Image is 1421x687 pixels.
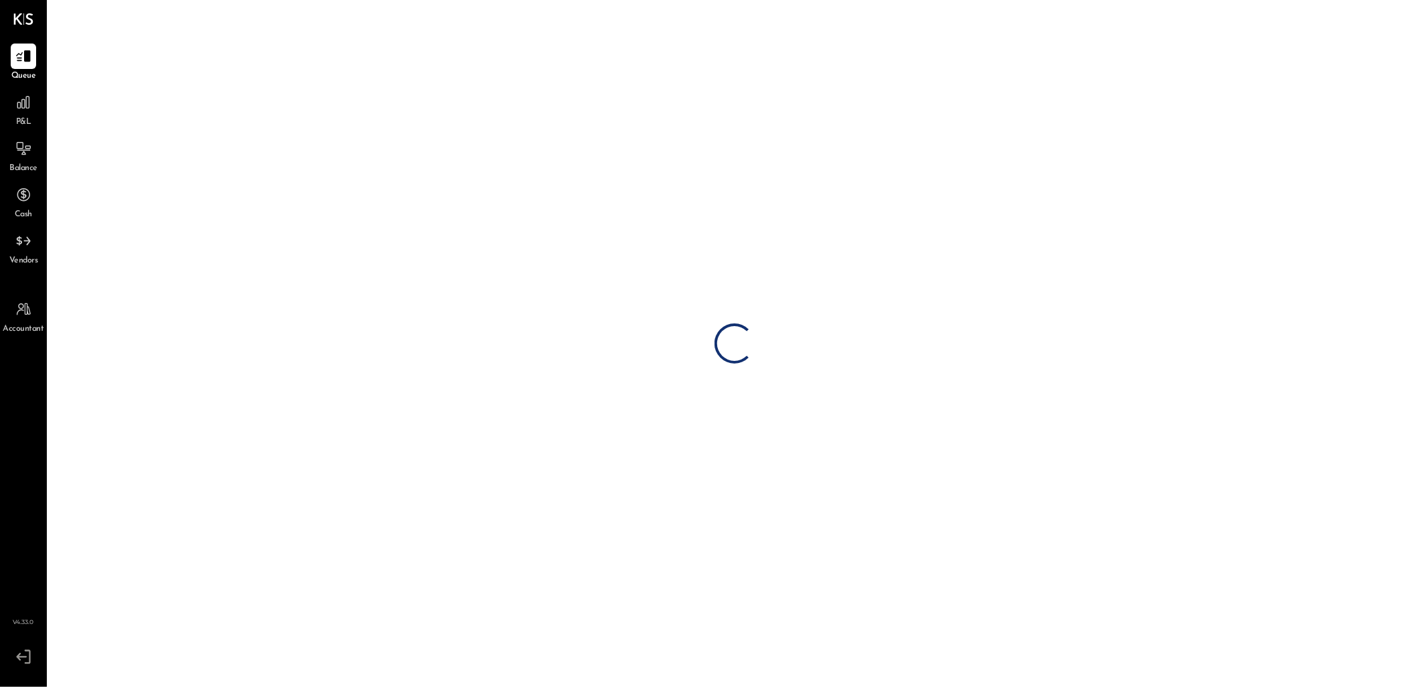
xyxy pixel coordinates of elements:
[9,255,38,267] span: Vendors
[1,228,46,267] a: Vendors
[9,163,37,175] span: Balance
[1,136,46,175] a: Balance
[1,90,46,129] a: P&L
[1,44,46,82] a: Queue
[1,182,46,221] a: Cash
[15,209,32,221] span: Cash
[11,70,36,82] span: Queue
[1,297,46,335] a: Accountant
[3,323,44,335] span: Accountant
[16,117,31,129] span: P&L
